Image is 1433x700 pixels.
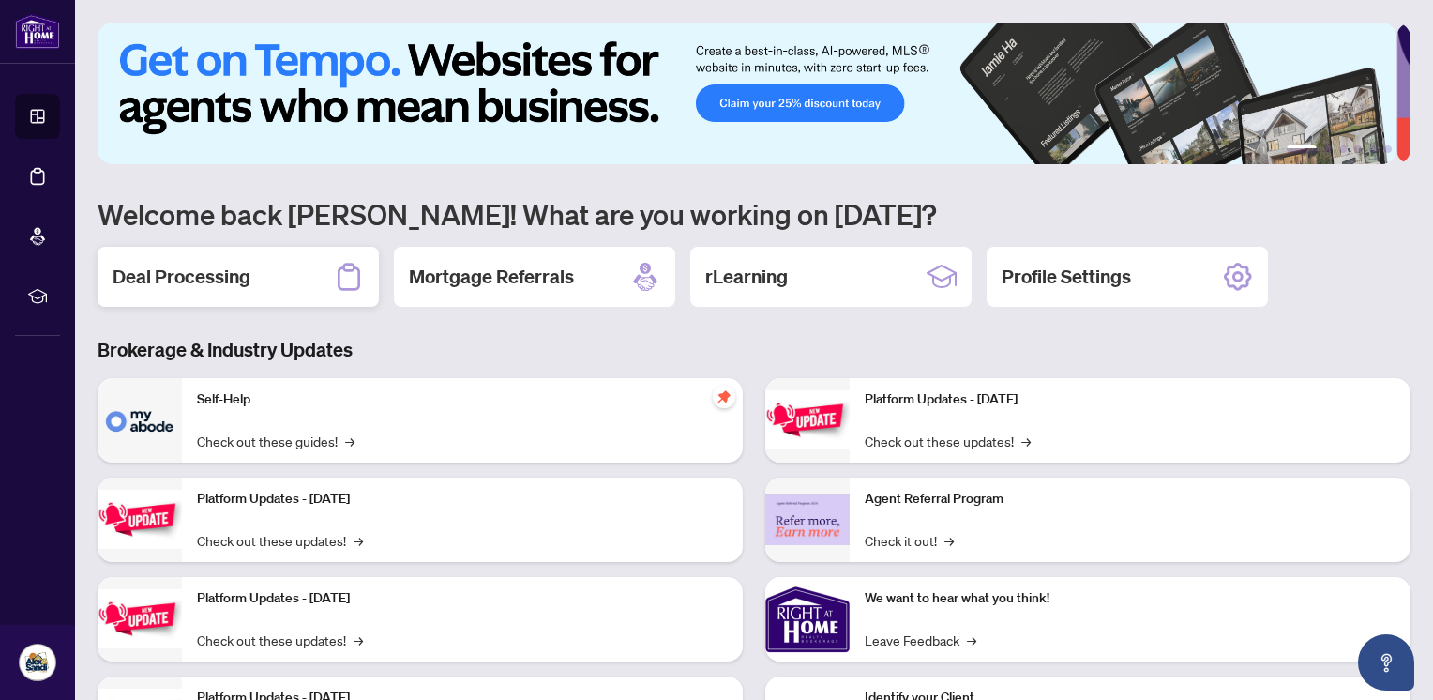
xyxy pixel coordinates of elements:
button: 3 [1339,145,1347,153]
img: Slide 0 [98,23,1396,164]
button: 5 [1369,145,1377,153]
span: → [967,630,976,650]
span: → [944,530,954,551]
span: → [1021,431,1031,451]
p: Agent Referral Program [865,489,1395,510]
p: Platform Updates - [DATE] [197,489,728,510]
p: Platform Updates - [DATE] [865,389,1395,410]
img: We want to hear what you think! [765,577,850,662]
button: Open asap [1358,634,1414,691]
img: Profile Icon [20,645,55,680]
a: Check out these guides!→ [197,431,354,451]
p: Self-Help [197,389,728,410]
a: Check out these updates!→ [197,530,363,551]
h2: Profile Settings [1002,264,1131,290]
img: Platform Updates - July 21, 2025 [98,589,182,648]
p: We want to hear what you think! [865,588,1395,609]
img: Agent Referral Program [765,494,850,545]
img: Self-Help [98,378,182,463]
h2: rLearning [705,264,788,290]
h3: Brokerage & Industry Updates [98,337,1410,363]
img: Platform Updates - September 16, 2025 [98,490,182,549]
a: Check it out!→ [865,530,954,551]
p: Platform Updates - [DATE] [197,588,728,609]
a: Check out these updates!→ [865,431,1031,451]
button: 6 [1384,145,1392,153]
h1: Welcome back [PERSON_NAME]! What are you working on [DATE]? [98,196,1410,232]
button: 1 [1287,145,1317,153]
button: 2 [1324,145,1332,153]
span: pushpin [713,386,735,408]
img: Platform Updates - June 23, 2025 [765,390,850,449]
a: Check out these updates!→ [197,630,363,650]
button: 4 [1354,145,1362,153]
span: → [345,431,354,451]
a: Leave Feedback→ [865,630,976,650]
span: → [354,630,363,650]
span: → [354,530,363,551]
img: logo [15,14,60,49]
h2: Deal Processing [113,264,250,290]
h2: Mortgage Referrals [409,264,574,290]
